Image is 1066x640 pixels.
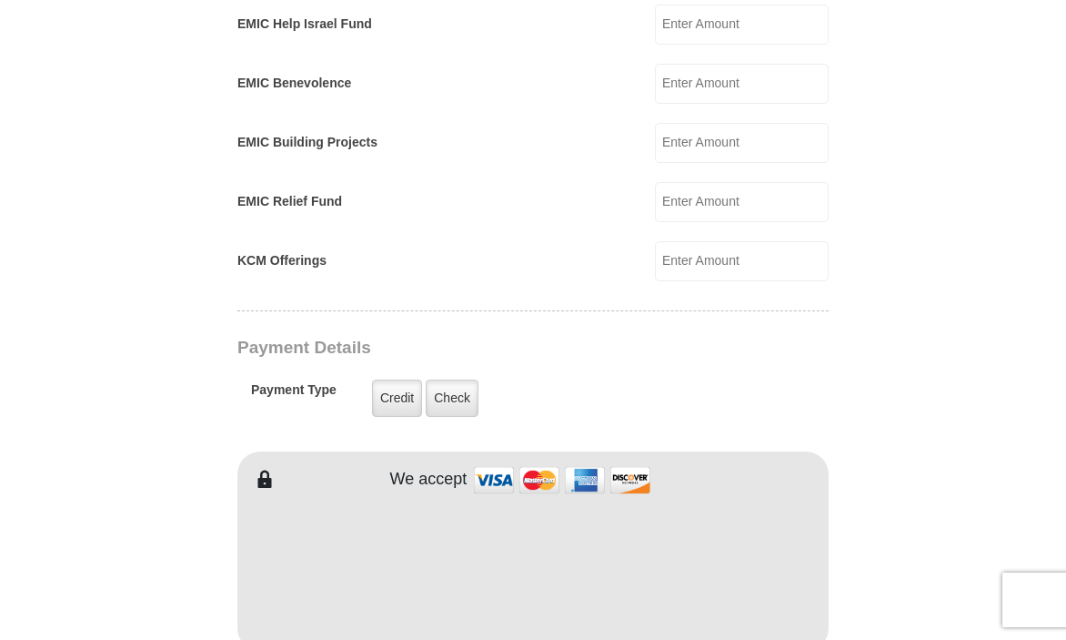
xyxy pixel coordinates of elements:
h4: We accept [390,470,468,490]
label: EMIC Building Projects [237,133,377,152]
label: EMIC Benevolence [237,74,351,93]
input: Enter Amount [655,123,829,163]
input: Enter Amount [655,241,829,281]
input: Enter Amount [655,182,829,222]
h5: Payment Type [251,382,337,407]
label: EMIC Help Israel Fund [237,15,372,34]
label: EMIC Relief Fund [237,192,342,211]
input: Enter Amount [655,64,829,104]
input: Enter Amount [655,5,829,45]
h3: Payment Details [237,338,701,359]
label: Check [426,380,478,417]
label: Credit [372,380,422,417]
label: KCM Offerings [237,251,327,270]
img: credit cards accepted [471,461,653,500]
